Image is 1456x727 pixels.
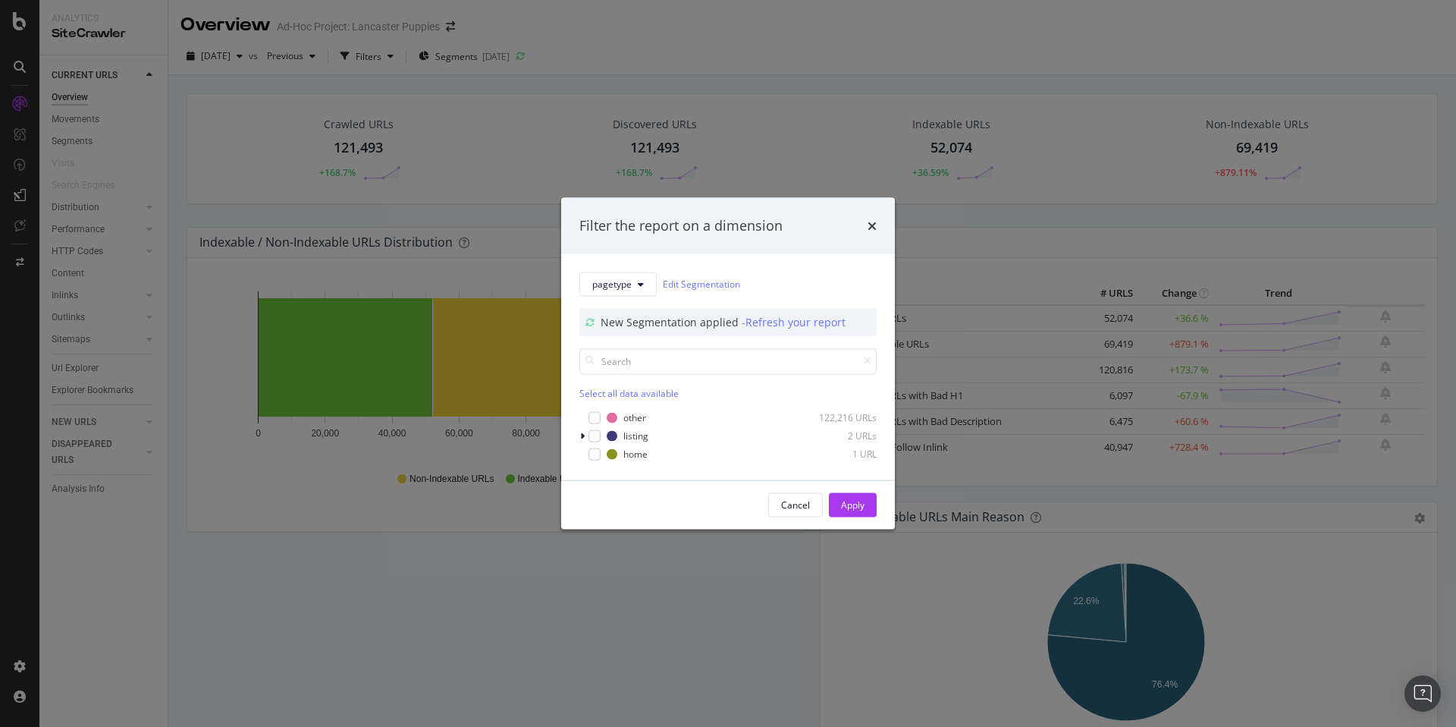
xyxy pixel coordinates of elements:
[781,499,810,511] div: Cancel
[561,198,895,530] div: modal
[579,272,657,296] button: pagetype
[768,493,823,517] button: Cancel
[623,430,648,442] div: listing
[802,448,877,461] div: 1 URL
[623,411,646,424] div: other
[841,499,864,511] div: Apply
[579,386,877,399] div: Select all data available
[868,216,877,236] div: times
[592,278,632,291] span: pagetype
[802,430,877,442] div: 2 URLs
[601,314,742,329] div: New Segmentation applied
[802,411,877,424] div: 122,216 URLs
[579,348,877,374] input: Search
[663,276,740,292] a: Edit Segmentation
[1404,675,1441,712] div: Open Intercom Messenger
[579,216,783,236] div: Filter the report on a dimension
[623,448,648,461] div: home
[742,314,846,329] div: - Refresh your report
[829,493,877,517] button: Apply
